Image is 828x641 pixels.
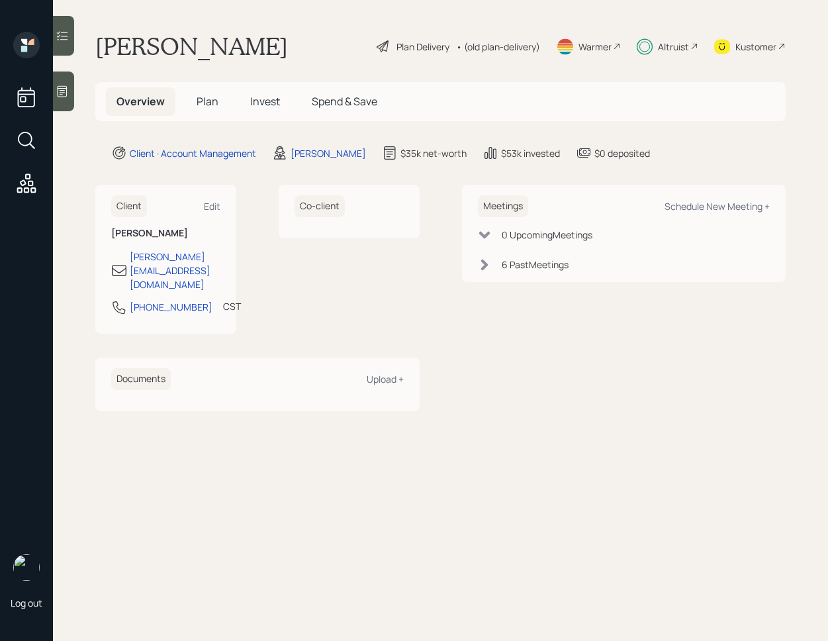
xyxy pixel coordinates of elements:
[130,250,220,291] div: [PERSON_NAME][EMAIL_ADDRESS][DOMAIN_NAME]
[456,40,540,54] div: • (old plan-delivery)
[735,40,776,54] div: Kustomer
[111,368,171,390] h6: Documents
[130,300,212,314] div: [PHONE_NUMBER]
[13,554,40,581] img: retirable_logo.png
[502,258,569,271] div: 6 Past Meeting s
[11,597,42,609] div: Log out
[111,228,220,239] h6: [PERSON_NAME]
[116,94,165,109] span: Overview
[204,200,220,213] div: Edit
[197,94,218,109] span: Plan
[291,146,366,160] div: [PERSON_NAME]
[95,32,288,61] h1: [PERSON_NAME]
[594,146,650,160] div: $0 deposited
[665,200,770,213] div: Schedule New Meeting +
[111,195,147,217] h6: Client
[130,146,256,160] div: Client · Account Management
[312,94,377,109] span: Spend & Save
[223,299,241,313] div: CST
[502,228,592,242] div: 0 Upcoming Meeting s
[578,40,612,54] div: Warmer
[396,40,449,54] div: Plan Delivery
[367,373,404,385] div: Upload +
[478,195,528,217] h6: Meetings
[400,146,467,160] div: $35k net-worth
[295,195,345,217] h6: Co-client
[501,146,560,160] div: $53k invested
[658,40,689,54] div: Altruist
[250,94,280,109] span: Invest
